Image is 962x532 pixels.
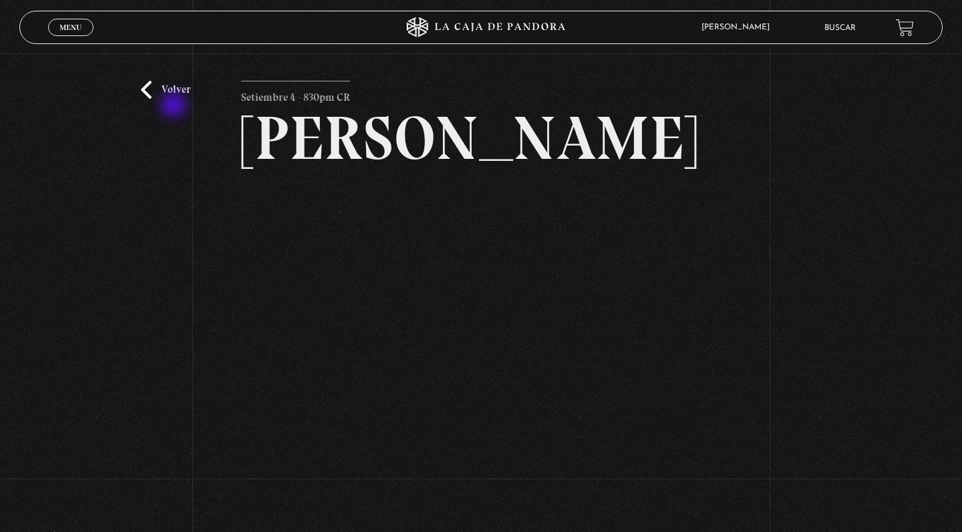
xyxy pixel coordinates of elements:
[695,23,783,31] span: [PERSON_NAME]
[59,23,82,31] span: Menu
[824,24,856,32] a: Buscar
[141,81,190,99] a: Volver
[241,107,721,169] h2: [PERSON_NAME]
[241,81,350,107] p: Setiembre 4 - 830pm CR
[55,35,87,44] span: Cerrar
[241,189,721,459] iframe: Dailymotion video player – MARIA GABRIELA PROGRAMA
[896,18,914,36] a: View your shopping cart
